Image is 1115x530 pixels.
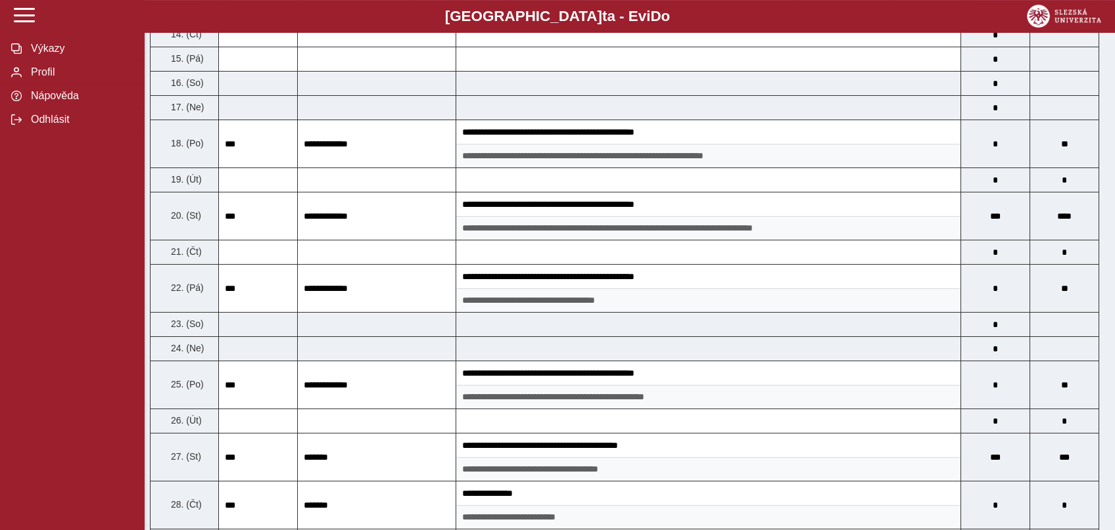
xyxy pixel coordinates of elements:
span: o [661,8,671,24]
span: 16. (So) [168,77,204,88]
span: D [650,8,661,24]
span: 19. (Út) [168,174,202,185]
span: 15. (Pá) [168,53,204,64]
span: Profil [27,66,133,78]
span: Nápověda [27,90,133,102]
span: 22. (Pá) [168,282,204,293]
span: 21. (Čt) [168,246,202,257]
b: [GEOGRAPHIC_DATA] a - Evi [39,8,1076,25]
span: 28. (Čt) [168,499,202,510]
span: 14. (Čt) [168,29,202,39]
span: 18. (Po) [168,138,204,148]
img: logo_web_su.png [1027,5,1101,28]
span: Výkazy [27,43,133,55]
span: 17. (Ne) [168,102,204,112]
span: 24. (Ne) [168,343,204,353]
span: 20. (St) [168,210,201,221]
span: t [602,8,607,24]
span: 26. (Út) [168,415,202,426]
span: Odhlásit [27,114,133,125]
span: 27. (St) [168,451,201,462]
span: 25. (Po) [168,379,204,389]
span: 23. (So) [168,319,204,329]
